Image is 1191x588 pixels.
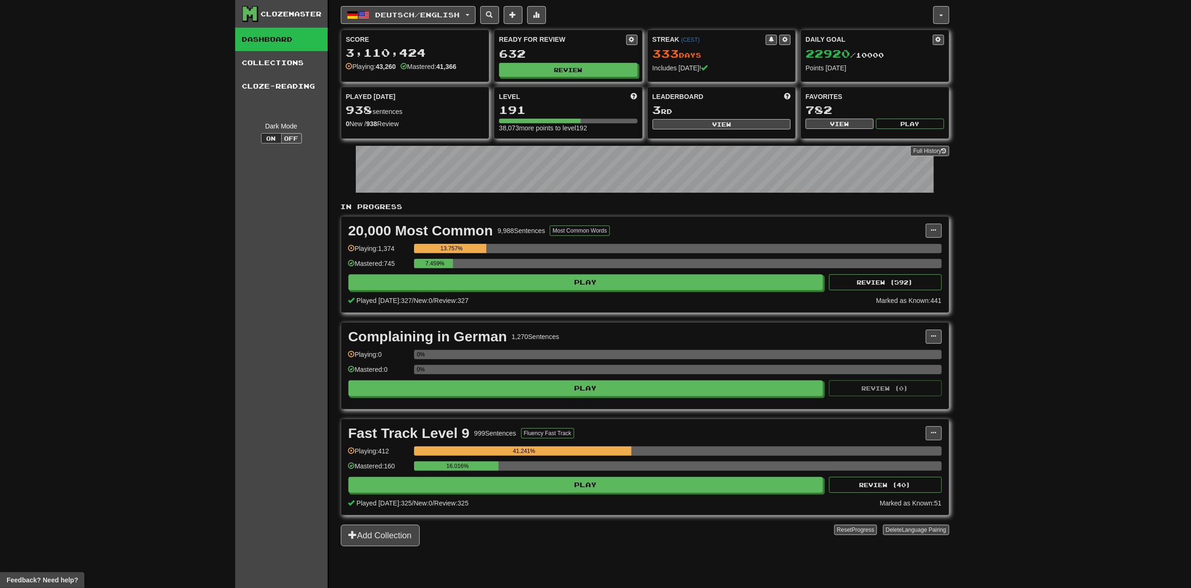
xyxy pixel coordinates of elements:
[432,499,434,507] span: /
[417,446,631,456] div: 41.241%
[499,63,638,77] button: Review
[806,104,944,116] div: 782
[417,244,486,253] div: 13.757%
[348,274,823,290] button: Play
[436,63,456,70] strong: 41,366
[653,48,791,60] div: Day s
[412,297,414,304] span: /
[499,48,638,60] div: 632
[400,62,456,71] div: Mastered:
[499,35,626,44] div: Ready for Review
[902,527,946,533] span: Language Pairing
[348,477,823,493] button: Play
[829,380,942,396] button: Review (0)
[346,104,484,116] div: sentences
[346,35,484,44] div: Score
[346,119,484,128] div: New / Review
[653,35,766,44] div: Streak
[348,330,507,344] div: Complaining in German
[261,133,282,143] button: On
[653,119,791,129] button: View
[527,6,546,24] button: More stats
[806,35,933,45] div: Daily Goal
[242,121,321,131] div: Dark Mode
[829,274,942,290] button: Review (592)
[375,11,460,19] span: Deutsch / English
[653,103,661,116] span: 3
[498,226,545,235] div: 9,988 Sentences
[880,498,942,508] div: Marked as Known: 51
[512,332,559,341] div: 1,270 Sentences
[346,92,396,101] span: Played [DATE]
[806,51,884,59] span: / 10000
[348,365,409,380] div: Mastered: 0
[876,119,944,129] button: Play
[681,37,700,43] a: (CEST)
[341,525,420,546] button: Add Collection
[417,461,499,471] div: 16.016%
[653,63,791,73] div: Includes [DATE]!
[504,6,523,24] button: Add sentence to collection
[806,47,850,60] span: 22920
[474,429,516,438] div: 999 Sentences
[653,47,679,60] span: 333
[806,92,944,101] div: Favorites
[412,499,414,507] span: /
[834,525,877,535] button: ResetProgress
[910,146,949,156] a: Full History
[341,202,949,211] p: In Progress
[521,428,574,438] button: Fluency Fast Track
[348,380,823,396] button: Play
[341,6,476,24] button: Deutsch/English
[376,63,396,70] strong: 43,260
[852,527,874,533] span: Progress
[434,499,469,507] span: Review: 325
[235,75,328,98] a: Cloze-Reading
[235,28,328,51] a: Dashboard
[346,62,396,71] div: Playing:
[414,297,432,304] span: New: 0
[876,296,941,305] div: Marked as Known: 441
[281,133,302,143] button: Off
[499,123,638,133] div: 38,073 more points to level 192
[417,259,453,268] div: 7.459%
[235,51,328,75] a: Collections
[348,224,493,238] div: 20,000 Most Common
[356,297,412,304] span: Played [DATE]: 327
[432,297,434,304] span: /
[434,297,469,304] span: Review: 327
[348,259,409,274] div: Mastered: 745
[414,499,432,507] span: New: 0
[366,120,377,128] strong: 938
[883,525,949,535] button: DeleteLanguage Pairing
[480,6,499,24] button: Search sentences
[806,119,874,129] button: View
[348,446,409,462] div: Playing: 412
[499,92,520,101] span: Level
[653,104,791,116] div: rd
[550,226,610,236] button: Most Common Words
[348,350,409,365] div: Playing: 0
[348,426,470,440] div: Fast Track Level 9
[261,9,322,19] div: Clozemaster
[806,63,944,73] div: Points [DATE]
[356,499,412,507] span: Played [DATE]: 325
[346,103,373,116] span: 938
[631,92,638,101] span: Score more points to level up
[829,477,942,493] button: Review (40)
[7,575,78,585] span: Open feedback widget
[346,47,484,59] div: 3,110,424
[348,461,409,477] div: Mastered: 160
[348,244,409,259] div: Playing: 1,374
[653,92,704,101] span: Leaderboard
[346,120,350,128] strong: 0
[499,104,638,116] div: 191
